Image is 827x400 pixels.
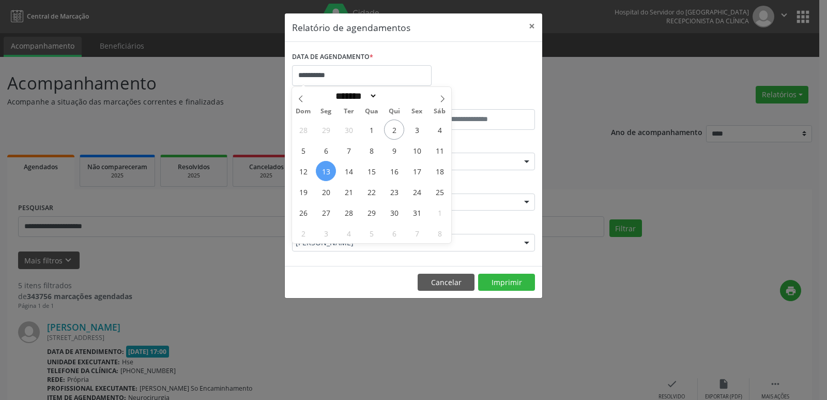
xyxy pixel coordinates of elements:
[430,202,450,223] span: Novembro 1, 2025
[316,223,336,243] span: Novembro 3, 2025
[339,140,359,160] span: Outubro 7, 2025
[361,140,381,160] span: Outubro 8, 2025
[522,13,542,39] button: Close
[293,202,313,223] span: Outubro 26, 2025
[361,202,381,223] span: Outubro 29, 2025
[339,120,359,140] span: Setembro 30, 2025
[361,161,381,181] span: Outubro 15, 2025
[407,140,427,160] span: Outubro 10, 2025
[384,161,404,181] span: Outubro 16, 2025
[478,274,535,291] button: Imprimir
[292,108,315,115] span: Dom
[293,223,313,243] span: Novembro 2, 2025
[428,108,451,115] span: Sáb
[332,91,377,101] select: Month
[361,182,381,202] span: Outubro 22, 2025
[384,140,404,160] span: Outubro 9, 2025
[407,202,427,223] span: Outubro 31, 2025
[407,120,427,140] span: Outubro 3, 2025
[384,120,404,140] span: Outubro 2, 2025
[377,91,411,101] input: Year
[384,223,404,243] span: Novembro 6, 2025
[293,182,313,202] span: Outubro 19, 2025
[293,140,313,160] span: Outubro 5, 2025
[360,108,383,115] span: Qua
[339,223,359,243] span: Novembro 4, 2025
[430,182,450,202] span: Outubro 25, 2025
[361,223,381,243] span: Novembro 5, 2025
[292,49,373,65] label: DATA DE AGENDAMENTO
[316,182,336,202] span: Outubro 20, 2025
[407,223,427,243] span: Novembro 7, 2025
[407,161,427,181] span: Outubro 17, 2025
[316,161,336,181] span: Outubro 13, 2025
[339,202,359,223] span: Outubro 28, 2025
[339,182,359,202] span: Outubro 21, 2025
[338,108,360,115] span: Ter
[293,120,313,140] span: Setembro 28, 2025
[384,202,404,223] span: Outubro 30, 2025
[384,182,404,202] span: Outubro 23, 2025
[383,108,406,115] span: Qui
[406,108,428,115] span: Sex
[315,108,338,115] span: Seg
[316,120,336,140] span: Setembro 29, 2025
[316,140,336,160] span: Outubro 6, 2025
[361,120,381,140] span: Outubro 1, 2025
[430,223,450,243] span: Novembro 8, 2025
[292,21,410,34] h5: Relatório de agendamentos
[418,274,474,291] button: Cancelar
[293,161,313,181] span: Outubro 12, 2025
[430,140,450,160] span: Outubro 11, 2025
[316,202,336,223] span: Outubro 27, 2025
[416,93,535,109] label: ATÉ
[339,161,359,181] span: Outubro 14, 2025
[430,161,450,181] span: Outubro 18, 2025
[430,120,450,140] span: Outubro 4, 2025
[407,182,427,202] span: Outubro 24, 2025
